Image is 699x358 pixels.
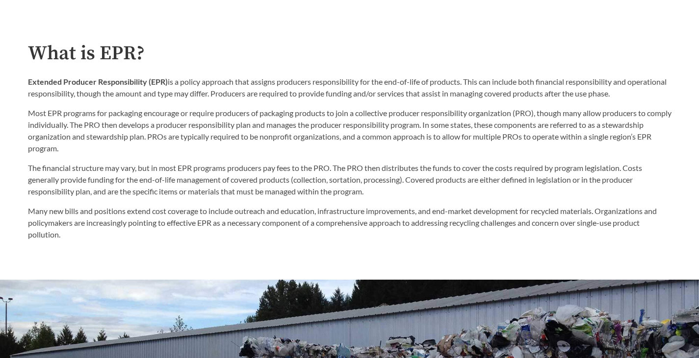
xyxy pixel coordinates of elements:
p: The financial structure may vary, but in most EPR programs producers pay fees to the PRO. The PRO... [28,162,672,197]
p: Most EPR programs for packaging encourage or require producers of packaging products to join a co... [28,107,672,154]
p: Many new bills and positions extend cost coverage to include outreach and education, infrastructu... [28,205,672,240]
strong: Extended Producer Responsibility (EPR) [28,77,168,86]
h2: What is EPR? [28,43,672,65]
p: is a policy approach that assigns producers responsibility for the end-of-life of products. This ... [28,76,672,99]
